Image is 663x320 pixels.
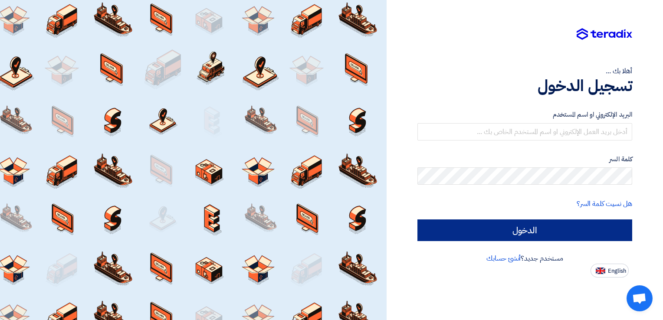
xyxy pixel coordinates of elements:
span: English [608,268,626,274]
a: أنشئ حسابك [486,253,521,264]
button: English [591,264,629,278]
img: Teradix logo [577,28,632,40]
h1: تسجيل الدخول [417,76,632,95]
label: كلمة السر [417,154,632,164]
input: الدخول [417,219,632,241]
a: هل نسيت كلمة السر؟ [577,199,632,209]
input: أدخل بريد العمل الإلكتروني او اسم المستخدم الخاص بك ... [417,123,632,140]
img: en-US.png [596,268,605,274]
div: أهلا بك ... [417,66,632,76]
label: البريد الإلكتروني او اسم المستخدم [417,110,632,120]
div: مستخدم جديد؟ [417,253,632,264]
div: Open chat [627,285,653,311]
